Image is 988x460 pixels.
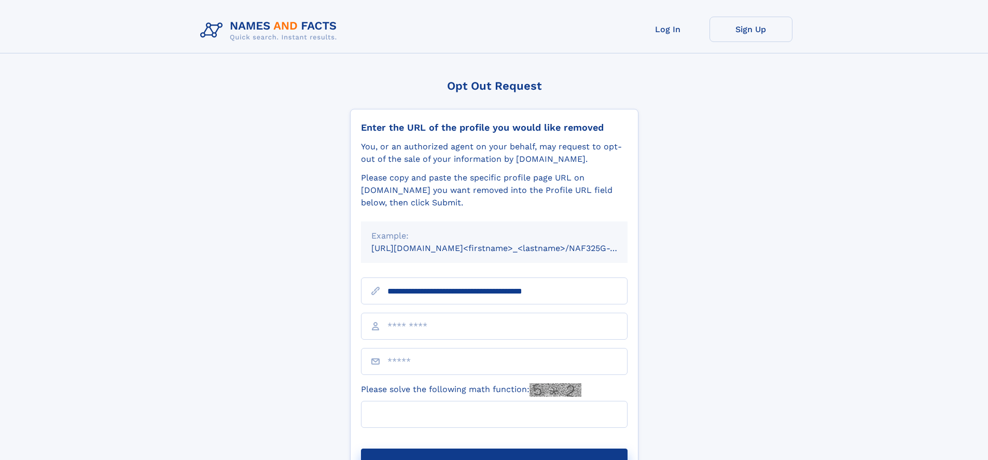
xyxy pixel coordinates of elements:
img: Logo Names and Facts [196,17,345,45]
div: Example: [371,230,617,242]
div: Enter the URL of the profile you would like removed [361,122,628,133]
a: Sign Up [709,17,792,42]
a: Log In [627,17,709,42]
div: You, or an authorized agent on your behalf, may request to opt-out of the sale of your informatio... [361,141,628,165]
label: Please solve the following math function: [361,383,581,397]
small: [URL][DOMAIN_NAME]<firstname>_<lastname>/NAF325G-xxxxxxxx [371,243,647,253]
div: Opt Out Request [350,79,638,92]
div: Please copy and paste the specific profile page URL on [DOMAIN_NAME] you want removed into the Pr... [361,172,628,209]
